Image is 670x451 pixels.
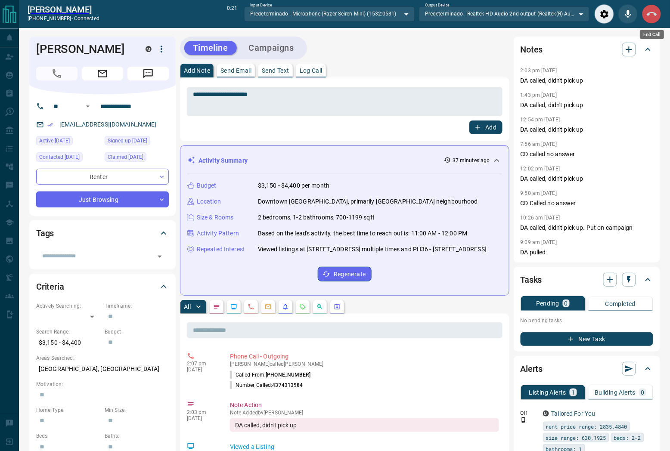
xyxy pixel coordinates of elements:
span: 4374313984 [273,382,303,388]
p: Note Added by [PERSON_NAME] [230,410,499,416]
div: Predeterminado - Realtek HD Audio 2nd output (Realtek(R) Audio) [419,6,589,21]
p: Repeated Interest [197,245,245,254]
p: Off [521,409,538,417]
div: End Call [642,4,661,24]
p: [DATE] [187,415,217,421]
p: All [184,304,191,310]
h1: [PERSON_NAME] [36,42,133,56]
a: [EMAIL_ADDRESS][DOMAIN_NAME] [59,121,157,128]
p: [DATE] [187,367,217,373]
span: Active [DATE] [39,136,70,145]
button: Campaigns [240,41,303,55]
div: Tue Oct 07 2025 [36,152,100,164]
p: Phone Call - Outgoing [230,352,499,361]
p: Home Type: [36,406,100,414]
span: rent price range: 2835,4840 [546,422,627,431]
div: Audio Settings [595,4,614,24]
p: Activity Pattern [197,229,239,238]
h2: Criteria [36,280,64,293]
h2: Tasks [521,273,542,287]
p: DA called, didn't pick up [521,76,653,85]
p: 0 [565,300,568,306]
p: Min Size: [105,406,169,414]
p: 2:07 pm [187,361,217,367]
p: Beds: [36,432,100,440]
span: Signed up [DATE] [108,136,147,145]
p: Log Call [300,68,323,74]
p: Timeframe: [105,302,169,310]
svg: Lead Browsing Activity [230,303,237,310]
p: DA called, didn't pick up [521,174,653,183]
span: Email [82,67,123,80]
p: 12:02 pm [DATE] [521,166,560,172]
p: 10:26 am [DATE] [521,215,560,221]
svg: Emails [265,303,272,310]
p: 0:21 [227,4,237,24]
div: Just Browsing [36,192,169,207]
p: CD Called no answer [521,199,653,208]
p: 2 bedrooms, 1-2 bathrooms, 700-1199 sqft [258,213,375,222]
p: Completed [605,301,636,307]
p: [PERSON_NAME] called [PERSON_NAME] [230,361,499,367]
p: 37 minutes ago [453,157,490,164]
div: Notes [521,39,653,60]
div: Tue Aug 05 2025 [105,136,169,148]
svg: Agent Actions [334,303,341,310]
p: Activity Summary [199,156,248,165]
button: Open [154,250,166,263]
a: Tailored For You [552,410,596,417]
p: DA called, didn't pick up [521,101,653,110]
div: Alerts [521,358,653,379]
span: connected [74,15,99,22]
p: Motivation: [36,380,169,388]
h2: Tags [36,226,54,240]
svg: Calls [248,303,254,310]
span: Message [127,67,169,80]
div: Sat Sep 13 2025 [105,152,169,164]
button: New Task [521,332,653,346]
div: Mute [618,4,638,24]
p: 2:03 pm [DATE] [521,68,557,74]
p: 12:54 pm [DATE] [521,117,560,123]
div: Predeterminado - Microphone (Razer Seiren Mini) (1532:0531) [244,6,415,21]
div: mrloft.ca [146,46,152,52]
p: Search Range: [36,328,100,336]
button: Add [469,120,502,134]
p: 9:50 am [DATE] [521,190,557,196]
svg: Listing Alerts [282,303,289,310]
p: 1 [571,389,575,395]
label: Input Device [250,3,272,8]
p: Location [197,197,221,206]
p: Based on the lead's activity, the best time to reach out is: 11:00 AM - 12:00 PM [258,229,468,238]
p: Budget [197,181,217,190]
p: Size & Rooms [197,213,234,222]
p: 7:56 am [DATE] [521,141,557,147]
p: No pending tasks [521,314,653,327]
p: Add Note [184,68,210,74]
svg: Requests [299,303,306,310]
svg: Notes [213,303,220,310]
h2: Alerts [521,362,543,376]
span: [PHONE_NUMBER] [266,372,310,378]
p: $3,150 - $4,400 per month [258,181,329,190]
div: Criteria [36,276,169,297]
div: Tasks [521,269,653,290]
button: Open [83,101,93,111]
div: Renter [36,169,169,185]
p: Send Email [220,68,251,74]
button: Timeline [184,41,237,55]
p: Pending [536,300,559,306]
span: Call [36,67,78,80]
p: [GEOGRAPHIC_DATA], [GEOGRAPHIC_DATA] [36,362,169,376]
div: Activity Summary37 minutes ago [187,153,502,169]
div: Tags [36,223,169,244]
p: DA called, didn't pick up. Put on campaign [521,223,653,232]
div: End Call [640,30,664,39]
h2: Notes [521,43,543,56]
p: Building Alerts [595,389,636,395]
span: size range: 630,1925 [546,433,606,442]
span: Contacted [DATE] [39,153,80,161]
p: Budget: [105,328,169,336]
svg: Email Verified [47,122,53,128]
span: Claimed [DATE] [108,153,143,161]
